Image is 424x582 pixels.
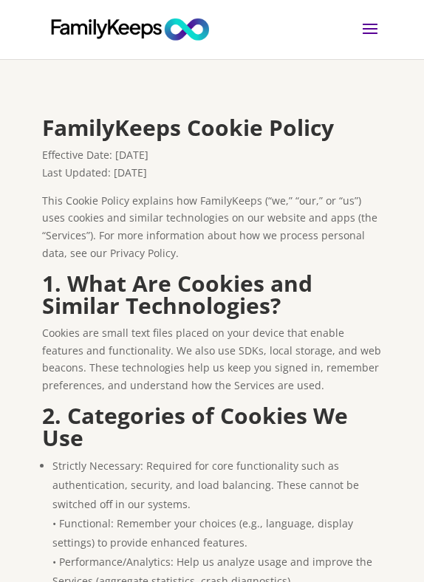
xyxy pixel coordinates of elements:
b: 1. What Are Cookies and Similar Technologies? [42,268,312,321]
img: FamilyKeeps [45,16,215,43]
span: Last Updated: [DATE] [42,165,147,179]
span: • Functional: Remember your choices (e.g., language, display settings) to provide enhanced features. [52,516,353,550]
span: Effective Date: [DATE] [42,148,148,162]
strong: FamilyKeeps Cookie Policy [42,112,334,143]
span: This Cookie Policy explains how FamilyKeeps (“we,” “our,” or “us”) uses cookies and similar techn... [42,194,377,260]
span: Cookies are small text files placed on your device that enable features and functionality. We als... [42,326,381,392]
span: Strictly Necessary: Required for core functionality such as authentication, security, and load ba... [52,459,359,511]
b: 2. Categories of Cookies We Use [42,400,348,453]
